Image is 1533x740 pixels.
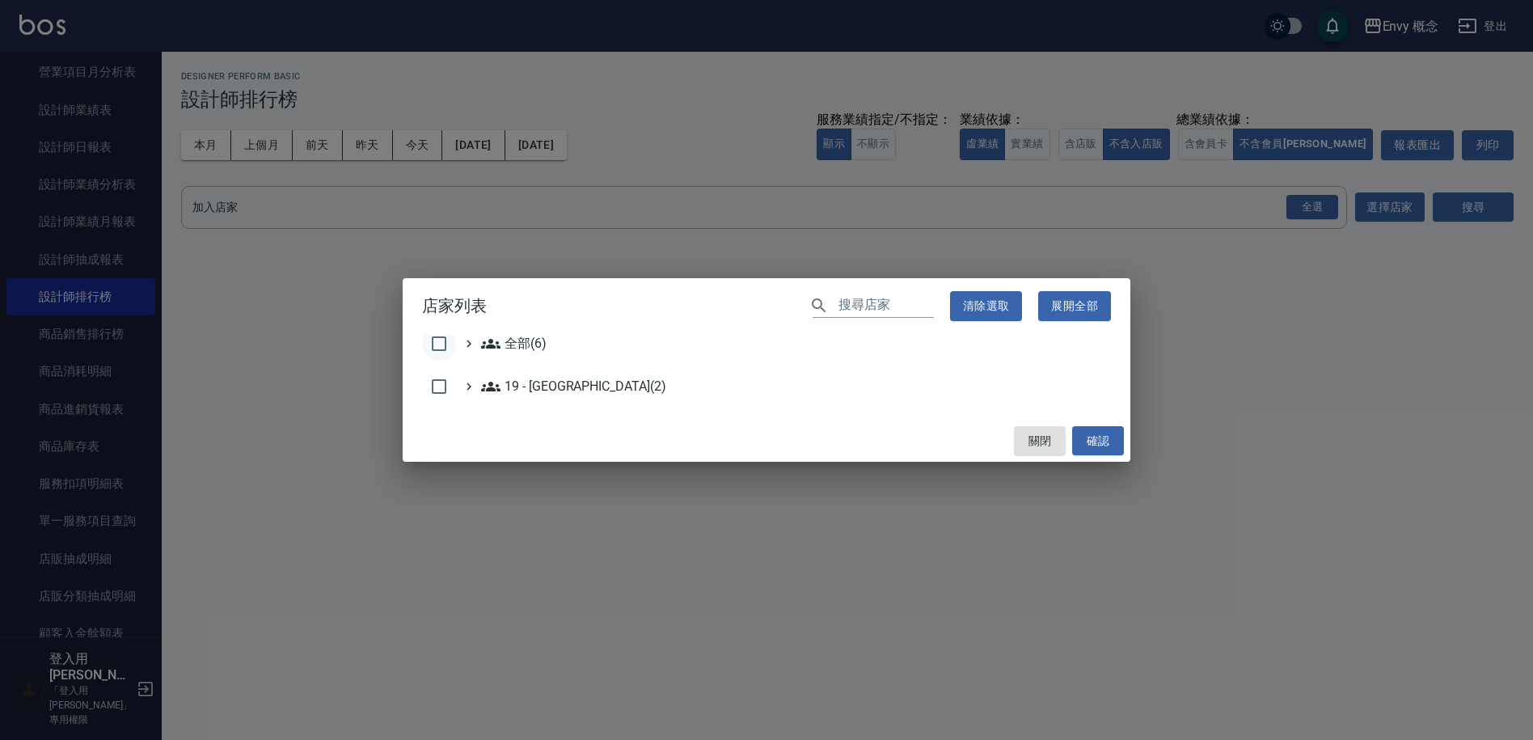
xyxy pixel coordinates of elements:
button: 確認 [1072,426,1124,456]
span: 全部(6) [481,334,547,353]
span: 19 - [GEOGRAPHIC_DATA](2) [481,377,666,396]
button: 清除選取 [950,291,1023,321]
button: 關閉 [1014,426,1066,456]
h2: 店家列表 [403,278,1130,334]
input: 搜尋店家 [838,294,934,318]
button: 展開全部 [1038,291,1111,321]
